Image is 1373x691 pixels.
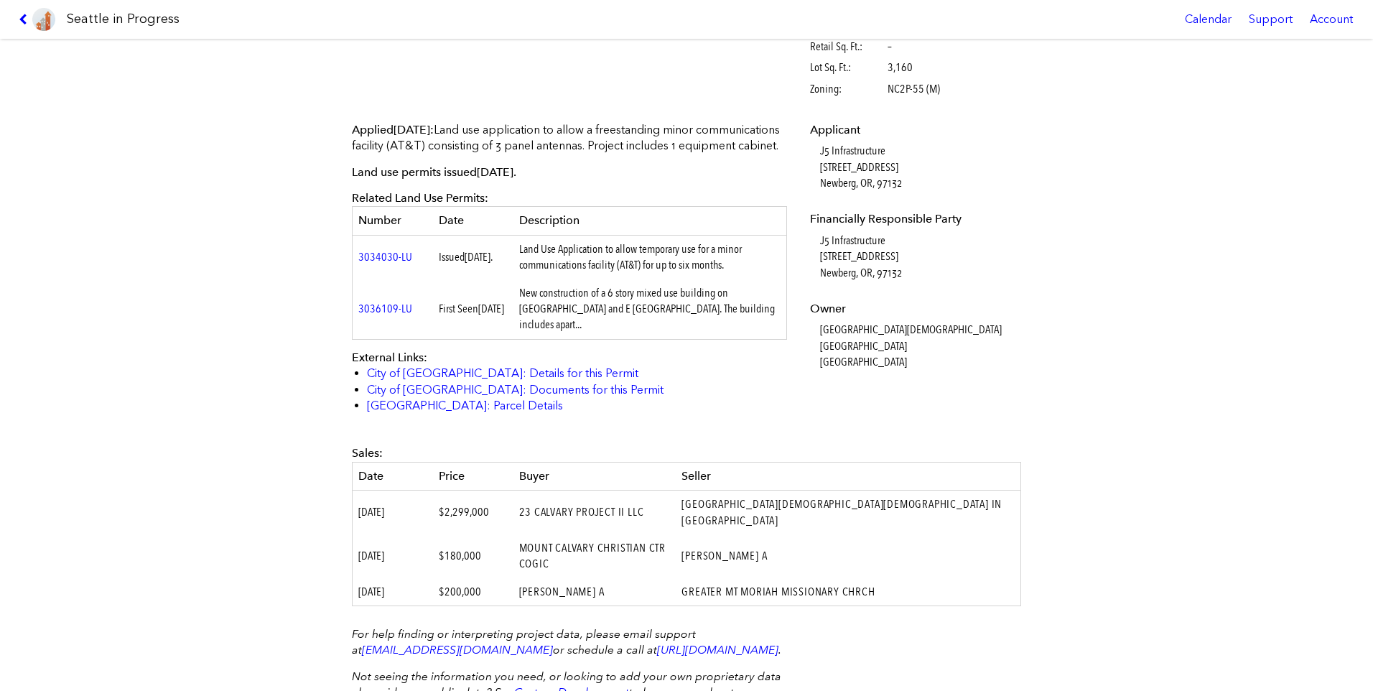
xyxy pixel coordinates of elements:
[32,8,55,31] img: favicon-96x96.png
[67,10,180,28] h1: Seattle in Progress
[352,123,434,136] span: Applied :
[810,39,885,55] span: Retail Sq. Ft.:
[353,462,433,490] th: Date
[513,207,787,235] th: Description
[888,39,892,55] span: –
[676,491,1020,534] td: [GEOGRAPHIC_DATA][DEMOGRAPHIC_DATA][DEMOGRAPHIC_DATA] IN [GEOGRAPHIC_DATA]
[367,383,664,396] a: City of [GEOGRAPHIC_DATA]: Documents for this Permit
[810,301,1018,317] dt: Owner
[810,81,885,97] span: Zoning:
[352,351,427,364] span: External Links:
[465,250,490,264] span: [DATE]
[513,462,676,490] th: Buyer
[676,462,1020,490] th: Seller
[358,250,412,264] a: 3034030-LU
[352,627,781,657] em: For help finding or interpreting project data, please email support at or schedule a call at .
[513,578,676,606] td: [PERSON_NAME] A
[433,235,513,279] td: Issued .
[513,235,787,279] td: Land Use Application to allow temporary use for a minor communications facility (AT&T) for up to ...
[513,534,676,578] td: MOUNT CALVARY CHRISTIAN CTR COGIC
[888,81,940,97] span: NC2P-55 (M)
[367,399,563,412] a: [GEOGRAPHIC_DATA]: Parcel Details
[352,164,787,180] p: Land use permits issued .
[657,643,778,657] a: [URL][DOMAIN_NAME]
[352,191,488,205] span: Related Land Use Permits:
[477,165,513,179] span: [DATE]
[353,207,433,235] th: Number
[433,462,513,490] th: Price
[367,366,638,380] a: City of [GEOGRAPHIC_DATA]: Details for this Permit
[433,534,513,578] td: $180,000
[513,279,787,340] td: New construction of a 6 story mixed use building on [GEOGRAPHIC_DATA] and E [GEOGRAPHIC_DATA]. Th...
[820,322,1018,370] dd: [GEOGRAPHIC_DATA][DEMOGRAPHIC_DATA] [GEOGRAPHIC_DATA] [GEOGRAPHIC_DATA]
[888,60,913,75] span: 3,160
[352,445,1021,461] div: Sales:
[394,123,430,136] span: [DATE]
[358,505,384,519] span: [DATE]
[433,207,513,235] th: Date
[352,122,787,154] p: Land use application to allow a freestanding minor communications facility (AT&T) consisting of 3...
[820,233,1018,281] dd: J5 Infrastructure [STREET_ADDRESS] Newberg, OR, 97132
[358,549,384,562] span: [DATE]
[433,578,513,606] td: $200,000
[676,534,1020,578] td: [PERSON_NAME] A
[362,643,553,657] a: [EMAIL_ADDRESS][DOMAIN_NAME]
[358,585,384,598] span: [DATE]
[358,302,412,315] a: 3036109-LU
[810,211,1018,227] dt: Financially Responsible Party
[810,122,1018,138] dt: Applicant
[810,60,885,75] span: Lot Sq. Ft.:
[820,143,1018,191] dd: J5 Infrastructure [STREET_ADDRESS] Newberg, OR, 97132
[433,491,513,534] td: $2,299,000
[513,491,676,534] td: 23 CALVARY PROJECT II LLC
[433,279,513,340] td: First Seen
[478,302,504,315] span: [DATE]
[676,578,1020,606] td: GREATER MT MORIAH MISSIONARY CHRCH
